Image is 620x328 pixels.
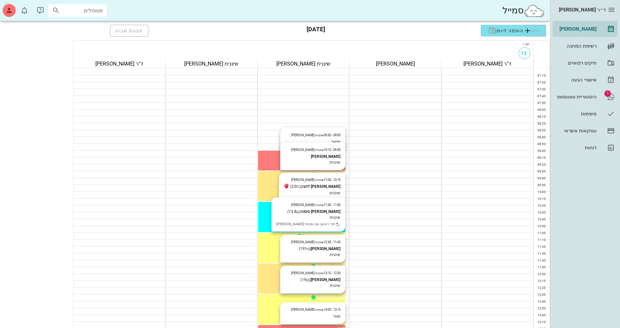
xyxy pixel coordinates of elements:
[534,265,547,270] div: 11:50
[534,128,547,133] div: 08:30
[291,178,324,182] span: שיננית [PERSON_NAME]
[534,142,547,146] div: 08:50
[519,51,530,56] span: 12
[287,209,301,214] span: (בן )
[534,121,547,126] div: 08:20
[553,21,617,37] a: [PERSON_NAME]
[553,72,617,88] a: אישורי הגעה
[534,80,547,85] div: 07:20
[20,6,23,9] span: תג
[518,47,530,59] button: 12
[534,224,547,229] div: 10:50
[285,139,340,145] div: חסום
[555,77,597,82] div: אישורי הגעה
[291,203,340,206] small: 11:00 - 11:45
[534,285,547,290] div: 12:20
[276,221,340,227] div: תור ראשון עם שיננית [PERSON_NAME]
[534,244,547,249] div: 11:20
[553,106,617,122] a: משימות
[534,237,547,242] div: 11:10
[284,184,290,190] img: ballon.2b982a8d.png
[534,162,547,167] div: 09:20
[534,292,547,297] div: 12:30
[74,60,165,68] div: ד"ר [PERSON_NAME]
[555,43,597,49] div: רשימת המתנה
[534,196,547,201] div: 10:10
[534,258,547,263] div: 11:40
[534,251,547,256] div: 11:30
[534,313,547,318] div: 13:00
[553,123,617,139] a: עסקאות אשראי
[441,60,533,68] div: ד"ר [PERSON_NAME]
[316,264,345,269] span: [PERSON_NAME]
[300,277,311,282] span: (בן )
[302,184,340,189] strong: [PERSON_NAME] לחגי
[291,271,324,275] span: שיננית [PERSON_NAME]
[301,209,340,214] strong: [PERSON_NAME] סימני
[311,246,340,251] strong: [PERSON_NAME]
[481,25,546,37] button: הוספה ליומן
[553,55,617,71] a: תיקים רפואיים
[307,25,325,37] h3: [DATE]
[276,214,340,220] div: שיננית
[530,28,541,33] span: היום
[166,60,257,68] div: שיננית [PERSON_NAME]
[302,277,306,282] span: 19
[299,246,311,251] span: (גיל )
[534,87,547,92] div: 07:30
[291,240,324,244] span: שיננית [PERSON_NAME]
[110,25,148,37] button: תצוגת שבוע
[316,172,345,176] span: [PERSON_NAME]
[534,278,547,283] div: 12:10
[555,94,597,99] div: היסטוריית וואטסאפ
[534,169,547,174] div: 09:30
[534,114,547,119] div: 08:10
[534,135,547,140] div: 08:40
[291,308,324,311] span: שיננית [PERSON_NAME]
[291,148,340,152] small: 09:30 - 10:15
[534,100,547,105] div: 07:50
[534,231,547,235] div: 11:00
[534,189,547,194] div: 10:00
[285,313,340,319] div: סגור
[285,159,340,165] div: שיננית
[291,133,340,137] small: 09:00 - 09:30
[291,240,340,244] small: 11:45 - 12:30
[553,38,617,54] a: רשימת המתנה
[555,111,597,116] div: משימות
[290,184,302,189] span: (בת )
[116,28,143,33] span: תצוגת שבוע
[311,154,340,159] strong: [PERSON_NAME]
[289,209,296,214] span: 13.8
[350,60,441,68] div: [PERSON_NAME]
[291,271,340,275] small: 12:30 - 13:15
[559,7,606,13] span: ד״ר [PERSON_NAME]
[292,184,296,189] span: 23
[604,90,611,97] span: תג
[555,60,597,66] div: תיקים רפואיים
[534,73,547,78] div: 07:10
[517,41,533,47] div: יום ו׳
[534,176,547,181] div: 09:40
[316,295,345,300] span: [PERSON_NAME]
[534,210,547,215] div: 10:30
[534,299,547,304] div: 12:40
[291,178,340,182] small: 10:15 - 11:00
[285,283,340,289] div: שיננית
[291,148,324,152] span: שיננית [PERSON_NAME]
[534,203,547,208] div: 10:20
[534,272,547,276] div: 12:00
[553,140,617,156] a: דוחות
[555,145,597,150] div: דוחות
[534,320,547,324] div: 13:10
[300,246,305,251] span: 19
[534,217,547,222] div: 10:40
[291,133,324,137] span: שיננית [PERSON_NAME]
[525,25,546,37] button: היום
[257,60,349,68] div: שיננית [PERSON_NAME]
[534,306,547,311] div: 12:50
[534,183,547,187] div: 09:50
[291,203,324,206] span: שיננית [PERSON_NAME]
[306,233,345,238] span: [PERSON_NAME] סימני
[534,155,547,160] div: 09:10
